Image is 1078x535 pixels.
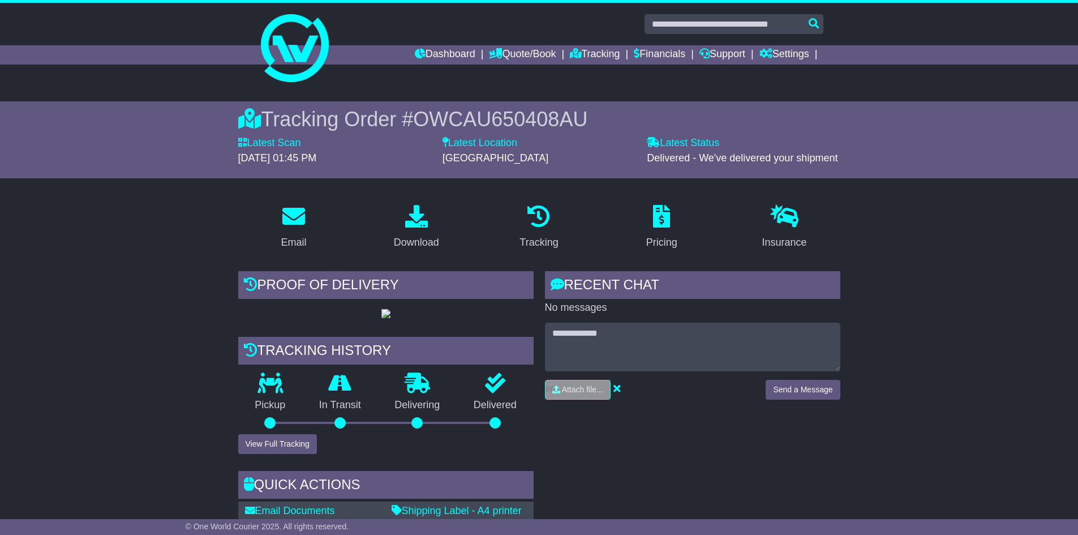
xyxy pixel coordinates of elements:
div: Insurance [762,235,807,250]
div: Email [281,235,306,250]
span: [DATE] 01:45 PM [238,152,317,164]
div: RECENT CHAT [545,271,840,302]
label: Latest Location [443,137,517,149]
a: Support [699,45,745,65]
a: Tracking [512,201,565,254]
img: GetPodImage [381,309,390,318]
span: [GEOGRAPHIC_DATA] [443,152,548,164]
div: Proof of Delivery [238,271,534,302]
div: Tracking [519,235,558,250]
label: Latest Scan [238,137,301,149]
div: Quick Actions [238,471,534,502]
button: Send a Message [766,380,840,400]
p: Delivered [457,399,534,412]
span: OWCAU650408AU [413,108,587,131]
div: Download [394,235,439,250]
p: In Transit [302,399,378,412]
label: Latest Status [647,137,719,149]
a: Settings [759,45,809,65]
a: Financials [634,45,685,65]
div: Tracking Order # [238,107,840,131]
a: Email [273,201,313,254]
div: Tracking history [238,337,534,367]
a: Pricing [639,201,685,254]
a: Tracking [570,45,620,65]
p: Pickup [238,399,303,412]
a: Shipping Label - A4 printer [392,505,522,516]
a: Download [386,201,446,254]
span: © One World Courier 2025. All rights reserved. [186,522,349,531]
a: Email Documents [245,505,335,516]
a: Quote/Book [489,45,556,65]
a: Dashboard [415,45,475,65]
div: Pricing [646,235,677,250]
button: View Full Tracking [238,434,317,454]
a: Insurance [755,201,814,254]
p: Delivering [378,399,457,412]
span: Delivered - We've delivered your shipment [647,152,838,164]
p: No messages [545,302,840,314]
